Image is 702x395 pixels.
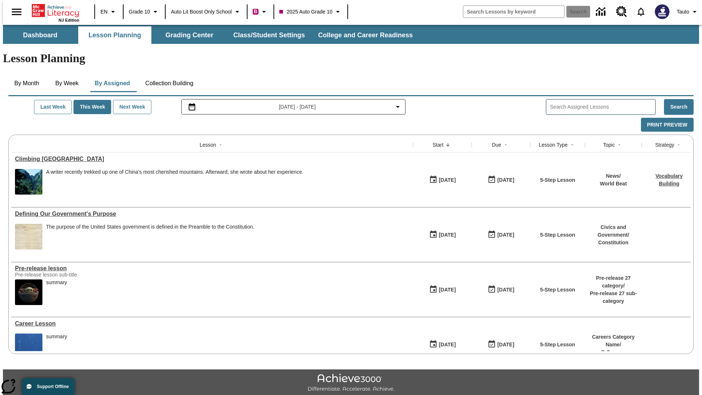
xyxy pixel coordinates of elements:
[171,8,232,16] span: Auto Lit Boost only School
[254,7,257,16] span: B
[485,338,517,351] button: 01/17/26: Last day the lesson can be accessed
[46,334,67,340] div: summary
[15,156,409,162] div: Climbing Mount Tai
[3,25,699,44] div: SubNavbar
[89,75,136,92] button: By Assigned
[612,2,631,22] a: Resource Center, Will open in new tab
[6,1,27,23] button: Open side menu
[8,75,45,92] button: By Month
[497,230,514,240] div: [DATE]
[34,100,72,114] button: Last Week
[393,102,402,111] svg: Collapse Date Range Filter
[600,180,627,188] p: World Beat
[15,211,409,217] a: Defining Our Government's Purpose, Lessons
[15,272,125,278] div: Pre-release lesson sub-title
[46,169,303,175] div: A writer recently trekked up one of China's most cherished mountains. Afterward, she wrote about ...
[185,102,403,111] button: Select the date range menu item
[444,140,452,149] button: Sort
[3,52,699,65] h1: Lesson Planning
[497,285,514,294] div: [DATE]
[153,26,226,44] button: Grading Center
[32,3,79,22] div: Home
[463,6,564,18] input: search field
[3,26,419,44] div: SubNavbar
[139,75,199,92] button: Collection Building
[631,2,650,21] a: Notifications
[97,5,121,18] button: Language: EN, Select a language
[589,223,638,239] p: Civics and Government /
[589,274,638,290] p: Pre-release 27 category /
[250,5,271,18] button: Boost Class color is violet red. Change class color
[15,334,42,359] img: fish
[227,26,311,44] button: Class/Student Settings
[279,103,316,111] span: [DATE] - [DATE]
[200,141,216,148] div: Lesson
[439,340,456,349] div: [DATE]
[15,320,409,327] div: Career Lesson
[540,176,575,184] p: 5-Step Lesson
[656,173,683,187] a: Vocabulary Building
[600,172,627,180] p: News /
[497,340,514,349] div: [DATE]
[46,279,67,286] div: summary
[433,141,444,148] div: Start
[439,230,456,240] div: [DATE]
[46,224,254,249] div: The purpose of the United States government is defined in the Preamble to the Constitution.
[129,8,150,16] span: Grade 10
[46,334,67,359] div: summary
[664,99,694,115] button: Search
[589,349,638,356] p: B Careers
[485,283,517,297] button: 01/25/26: Last day the lesson can be accessed
[32,3,79,18] a: Home
[46,169,303,195] div: A writer recently trekked up one of China's most cherished mountains. Afterward, she wrote about ...
[78,26,151,44] button: Lesson Planning
[216,140,225,149] button: Sort
[540,341,575,349] p: 5-Step Lesson
[497,176,514,185] div: [DATE]
[603,141,615,148] div: Topic
[46,279,67,305] div: summary
[427,228,458,242] button: 07/01/25: First time the lesson was available
[655,4,669,19] img: Avatar
[113,100,151,114] button: Next Week
[15,265,409,272] a: Pre-release lesson, Lessons
[427,173,458,187] button: 07/22/25: First time the lesson was available
[540,231,575,239] p: 5-Step Lesson
[485,173,517,187] button: 06/30/26: Last day the lesson can be accessed
[427,338,458,351] button: 01/13/25: First time the lesson was available
[73,100,111,114] button: This Week
[677,8,689,16] span: Tauto
[439,285,456,294] div: [DATE]
[15,279,42,305] img: hero alt text
[15,156,409,162] a: Climbing Mount Tai, Lessons
[592,2,612,22] a: Data Center
[101,8,107,16] span: EN
[589,290,638,305] p: Pre-release 27 sub-category
[37,384,69,389] span: Support Offline
[312,26,419,44] button: College and Career Readiness
[427,283,458,297] button: 01/22/25: First time the lesson was available
[439,176,456,185] div: [DATE]
[279,8,332,16] span: 2025 Auto Grade 10
[15,265,409,272] div: Pre-release lesson
[15,320,409,327] a: Career Lesson, Lessons
[655,141,674,148] div: Strategy
[276,5,345,18] button: Class: 2025 Auto Grade 10, Select your class
[641,118,694,132] button: Print Preview
[15,211,409,217] div: Defining Our Government's Purpose
[492,141,501,148] div: Due
[307,374,395,392] img: Achieve3000 Differentiate Accelerate Achieve
[550,102,655,112] input: Search Assigned Lessons
[540,286,575,294] p: 5-Step Lesson
[650,2,674,21] button: Select a new avatar
[58,18,79,22] span: NJ Edition
[615,140,624,149] button: Sort
[589,239,638,247] p: Constitution
[674,140,683,149] button: Sort
[22,378,75,395] button: Support Offline
[46,224,254,230] div: The purpose of the United States government is defined in the Preamble to the Constitution.
[589,333,638,349] p: Careers Category Name /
